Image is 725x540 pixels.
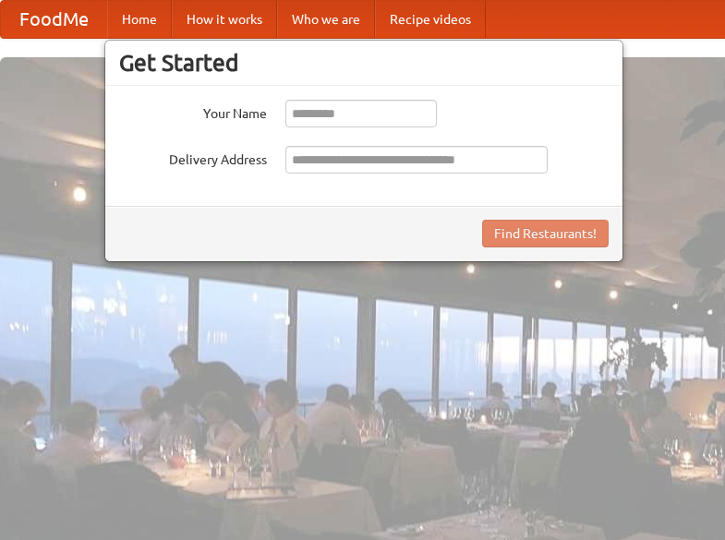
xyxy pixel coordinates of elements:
[277,1,375,38] a: Who we are
[119,146,267,169] label: Delivery Address
[482,220,609,247] button: Find Restaurants!
[107,1,172,38] a: Home
[172,1,277,38] a: How it works
[375,1,486,38] a: Recipe videos
[119,100,267,123] label: Your Name
[1,1,107,38] a: FoodMe
[119,49,609,77] h3: Get Started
